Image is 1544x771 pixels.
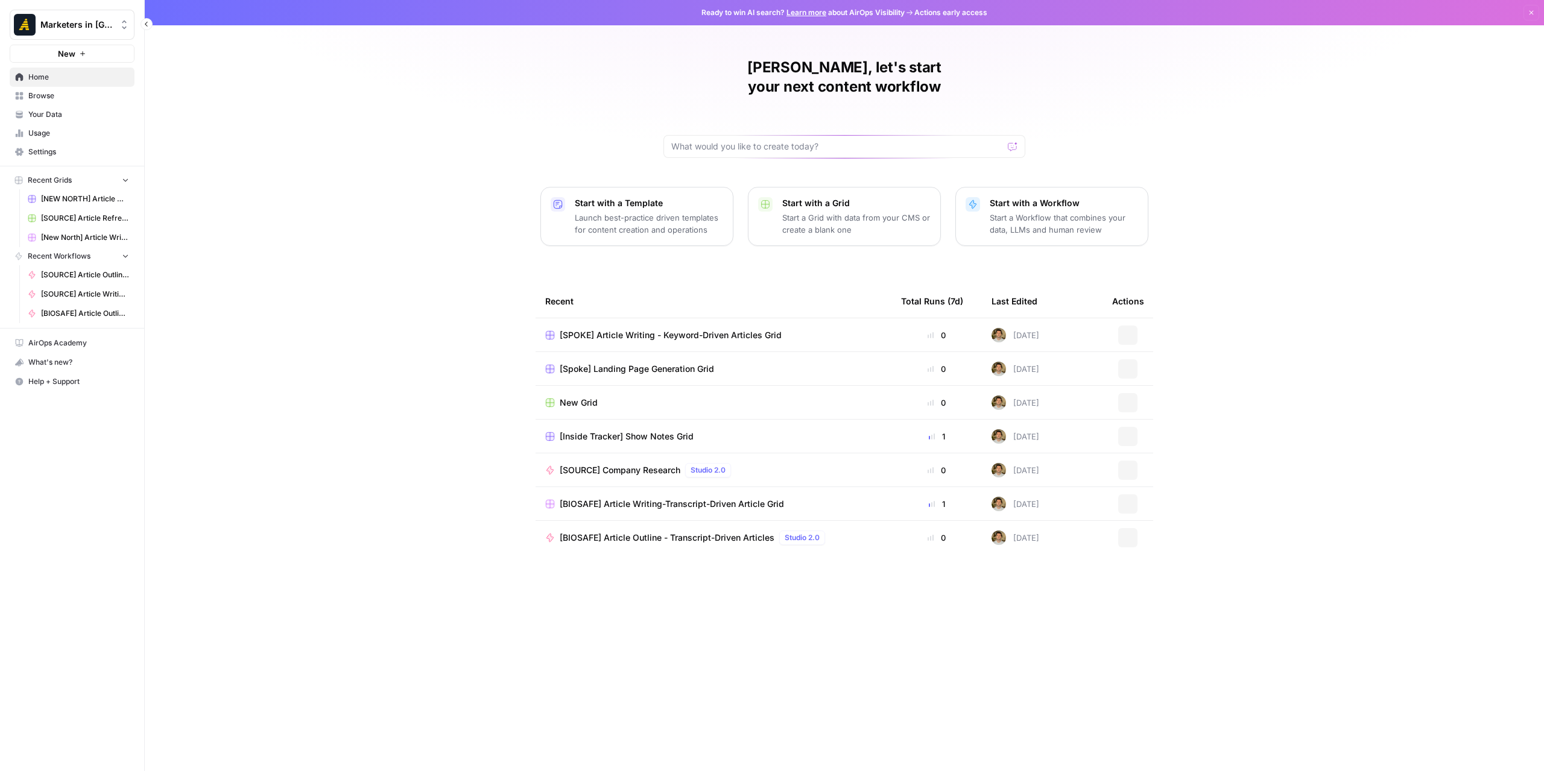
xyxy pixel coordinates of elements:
div: Total Runs (7d) [901,285,963,318]
div: 0 [901,532,972,544]
button: Start with a TemplateLaunch best-practice driven templates for content creation and operations [540,187,733,246]
div: Actions [1112,285,1144,318]
a: Learn more [786,8,826,17]
span: Usage [28,128,129,139]
img: 5zyzjh3tw4s3l6pe5wy4otrd1hyg [992,362,1006,376]
span: [SOURCE] Company Research [560,464,680,476]
span: Settings [28,146,129,157]
button: Recent Grids [10,171,134,189]
span: Studio 2.0 [691,465,726,476]
a: New Grid [545,397,882,409]
button: Help + Support [10,372,134,391]
a: Settings [10,142,134,162]
img: 5zyzjh3tw4s3l6pe5wy4otrd1hyg [992,328,1006,342]
span: [Spoke] Landing Page Generation Grid [560,363,714,375]
img: 5zyzjh3tw4s3l6pe5wy4otrd1hyg [992,497,1006,511]
a: [SOURCE] Article Writing - Transcript-Driven Articles [22,285,134,304]
div: [DATE] [992,530,1039,545]
span: New Grid [560,397,598,409]
div: [DATE] [992,328,1039,342]
a: AirOps Academy [10,333,134,353]
img: Marketers in Demand Logo [14,14,36,36]
span: Recent Workflows [28,251,90,262]
img: 5zyzjh3tw4s3l6pe5wy4otrd1hyg [992,395,1006,410]
button: Workspace: Marketers in Demand [10,10,134,40]
span: [SPOKE] Article Writing - Keyword-Driven Articles Grid [560,329,782,341]
a: [SOURCE] Article Outline - Transcript-Driven Articles [22,265,134,285]
p: Start a Workflow that combines your data, LLMs and human review [990,212,1138,236]
a: Browse [10,86,134,105]
a: [SOURCE] Article Refresh Grid WIP [22,209,134,228]
div: What's new? [10,353,134,371]
span: Studio 2.0 [785,532,820,543]
span: [New North] Article Writing-Transcript-Driven Article Grid [41,232,129,243]
div: [DATE] [992,463,1039,477]
span: New [58,48,75,60]
p: Start with a Grid [782,197,931,209]
button: What's new? [10,353,134,372]
p: Start a Grid with data from your CMS or create a blank one [782,212,931,236]
span: [NEW NORTH] Article Writing - Keyword Driven Articles Grid [41,194,129,204]
a: [Spoke] Landing Page Generation Grid [545,363,882,375]
span: Help + Support [28,376,129,387]
button: Start with a GridStart a Grid with data from your CMS or create a blank one [748,187,941,246]
div: 0 [901,363,972,375]
p: Start with a Template [575,197,723,209]
span: [BIOSAFE] Article Outline - Transcript-Driven Articles [560,532,774,544]
a: [SOURCE] Company ResearchStudio 2.0 [545,463,882,477]
a: [NEW NORTH] Article Writing - Keyword Driven Articles Grid [22,189,134,209]
span: [BIOSAFE] Article Writing-Transcript-Driven Article Grid [560,498,784,510]
span: Browse [28,90,129,101]
a: [Inside Tracker] Show Notes Grid [545,430,882,442]
p: Start with a Workflow [990,197,1138,209]
span: AirOps Academy [28,338,129,348]
button: New [10,45,134,63]
span: Recent Grids [28,175,72,186]
div: [DATE] [992,395,1039,410]
button: Start with a WorkflowStart a Workflow that combines your data, LLMs and human review [955,187,1148,246]
div: 1 [901,498,972,510]
span: Ready to win AI search? about AirOps Visibility [701,7,905,18]
span: Home [28,72,129,83]
button: Recent Workflows [10,247,134,265]
span: [SOURCE] Article Outline - Transcript-Driven Articles [41,269,129,280]
span: [BIOSAFE] Article Outline - Transcript-Driven Articles [41,308,129,319]
span: Marketers in [GEOGRAPHIC_DATA] [40,19,113,31]
a: [BIOSAFE] Article Outline - Transcript-Driven Articles [22,304,134,323]
img: 5zyzjh3tw4s3l6pe5wy4otrd1hyg [992,463,1006,477]
div: [DATE] [992,497,1039,511]
p: Launch best-practice driven templates for content creation and operations [575,212,723,236]
a: [BIOSAFE] Article Writing-Transcript-Driven Article Grid [545,498,882,510]
span: Your Data [28,109,129,120]
div: 0 [901,329,972,341]
div: Recent [545,285,882,318]
a: Usage [10,124,134,143]
div: 0 [901,464,972,476]
a: [New North] Article Writing-Transcript-Driven Article Grid [22,228,134,247]
a: [SPOKE] Article Writing - Keyword-Driven Articles Grid [545,329,882,341]
div: 0 [901,397,972,409]
div: [DATE] [992,362,1039,376]
img: 5zyzjh3tw4s3l6pe5wy4otrd1hyg [992,429,1006,444]
a: Your Data [10,105,134,124]
a: Home [10,68,134,87]
span: [SOURCE] Article Refresh Grid WIP [41,213,129,224]
div: [DATE] [992,429,1039,444]
span: [Inside Tracker] Show Notes Grid [560,430,694,442]
img: 5zyzjh3tw4s3l6pe5wy4otrd1hyg [992,530,1006,545]
h1: [PERSON_NAME], let's start your next content workflow [663,58,1025,96]
input: What would you like to create today? [671,140,1003,153]
div: 1 [901,430,972,442]
span: [SOURCE] Article Writing - Transcript-Driven Articles [41,289,129,300]
span: Actions early access [914,7,987,18]
div: Last Edited [992,285,1037,318]
a: [BIOSAFE] Article Outline - Transcript-Driven ArticlesStudio 2.0 [545,530,882,545]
